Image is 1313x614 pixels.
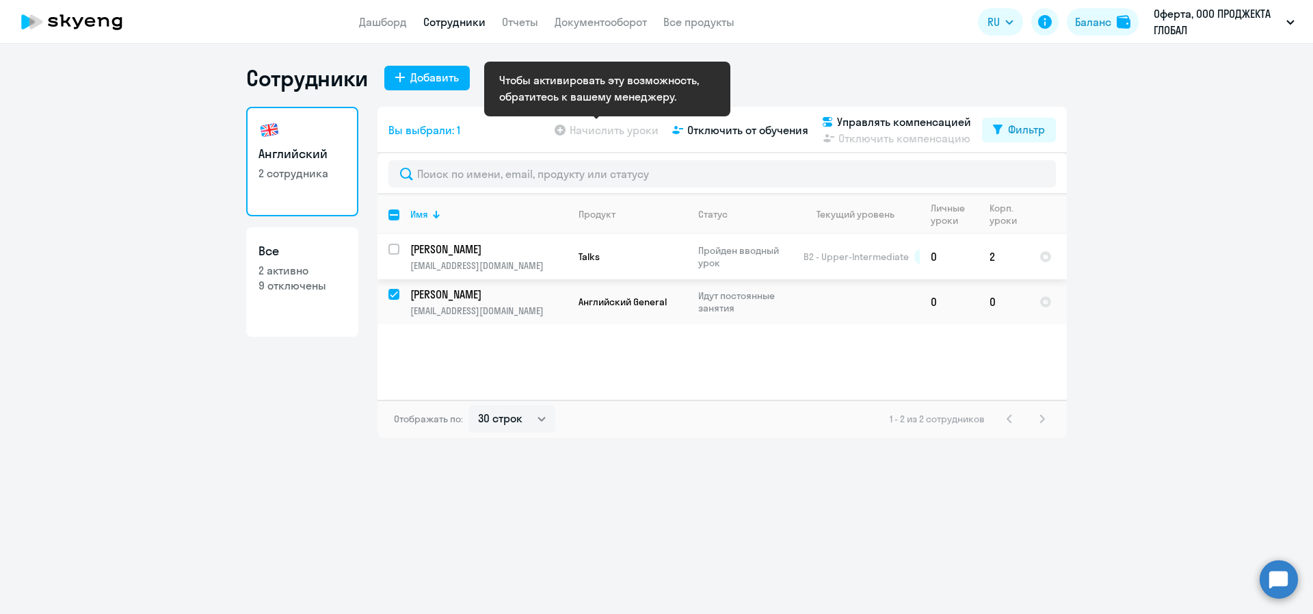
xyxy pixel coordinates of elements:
td: 0 [920,279,979,324]
div: Имя [410,208,428,220]
h3: Все [258,242,346,260]
button: Оферта, ООО ПРОДЖЕКТА ГЛОБАЛ [1147,5,1301,38]
div: Личные уроки [931,202,966,227]
img: balance [1117,15,1130,29]
button: Фильтр [982,118,1056,142]
div: Личные уроки [931,202,978,227]
p: Оферта, ООО ПРОДЖЕКТА ГЛОБАЛ [1154,5,1281,38]
a: Все2 активно9 отключены [246,227,358,337]
span: Вы выбрали: 1 [388,122,460,138]
a: Все продукты [663,15,734,29]
p: [EMAIL_ADDRESS][DOMAIN_NAME] [410,305,567,317]
button: RU [978,8,1023,36]
div: Корп. уроки [990,202,1017,227]
p: [PERSON_NAME] [410,287,565,302]
div: Корп. уроки [990,202,1028,227]
span: 1 - 2 из 2 сотрудников [890,413,985,425]
a: [PERSON_NAME] [410,242,567,257]
td: 0 [979,279,1029,324]
span: Управлять компенсацией [837,114,971,130]
td: 2 [979,234,1029,279]
div: Имя [410,208,567,220]
span: B2 - Upper-Intermediate [804,251,909,263]
div: Текущий уровень [804,208,919,220]
a: Документооборот [555,15,647,29]
p: [EMAIL_ADDRESS][DOMAIN_NAME] [410,259,567,272]
p: [PERSON_NAME] [410,242,565,257]
a: Дашборд [359,15,407,29]
p: 2 активно [258,263,346,278]
p: Пройден вводный урок [698,244,792,269]
span: Talks [579,251,600,263]
span: RU [987,14,1000,30]
div: Чтобы активировать эту возможность, обратитесь к вашему менеджеру. [499,72,715,105]
input: Поиск по имени, email, продукту или статусу [388,160,1056,188]
p: 9 отключены [258,278,346,293]
a: Отчеты [502,15,538,29]
p: 2 сотрудника [258,166,346,181]
div: Статус [698,208,728,220]
h3: Английский [258,145,346,163]
button: Балансbalance [1067,8,1139,36]
button: Добавить [384,66,470,90]
a: Сотрудники [423,15,486,29]
img: english [258,119,280,141]
p: Идут постоянные занятия [698,290,792,314]
td: 0 [920,234,979,279]
div: Продукт [579,208,615,220]
div: Фильтр [1008,121,1045,138]
span: Английский General [579,296,667,308]
a: Английский2 сотрудника [246,107,358,216]
div: Баланс [1075,14,1111,30]
a: [PERSON_NAME] [410,287,567,302]
div: Статус [698,208,792,220]
div: Добавить [410,69,459,86]
h1: Сотрудники [246,64,368,92]
div: Продукт [579,208,687,220]
span: Отображать по: [394,413,463,425]
div: Текущий уровень [817,208,894,220]
span: Отключить от обучения [687,122,808,138]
